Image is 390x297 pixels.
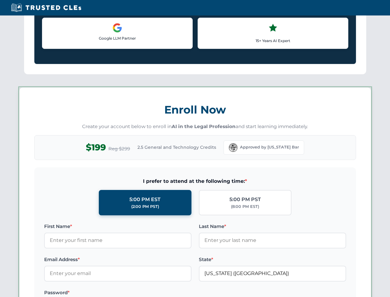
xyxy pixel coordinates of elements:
img: Google [112,23,122,33]
div: 5:00 PM PST [229,196,261,204]
span: I prefer to attend at the following time: [44,177,346,185]
input: Enter your first name [44,233,191,248]
strong: AI in the Legal Profession [172,123,236,129]
div: 5:00 PM EST [129,196,161,204]
span: $199 [86,140,106,154]
label: Last Name [199,223,346,230]
img: Florida Bar [229,143,237,152]
label: Password [44,289,191,296]
input: Enter your email [44,266,191,281]
p: 15+ Years AI Expert [203,38,343,44]
h3: Enroll Now [34,100,356,119]
input: Florida (FL) [199,266,346,281]
img: Trusted CLEs [9,3,83,12]
span: 2.5 General and Technology Credits [137,144,216,151]
p: Google LLM Partner [47,35,187,41]
label: State [199,256,346,263]
label: First Name [44,223,191,230]
span: Approved by [US_STATE] Bar [240,144,299,150]
div: (2:00 PM PST) [131,204,159,210]
input: Enter your last name [199,233,346,248]
label: Email Address [44,256,191,263]
span: Reg $299 [108,145,130,153]
div: (8:00 PM EST) [231,204,259,210]
p: Create your account below to enroll in and start learning immediately. [34,123,356,130]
